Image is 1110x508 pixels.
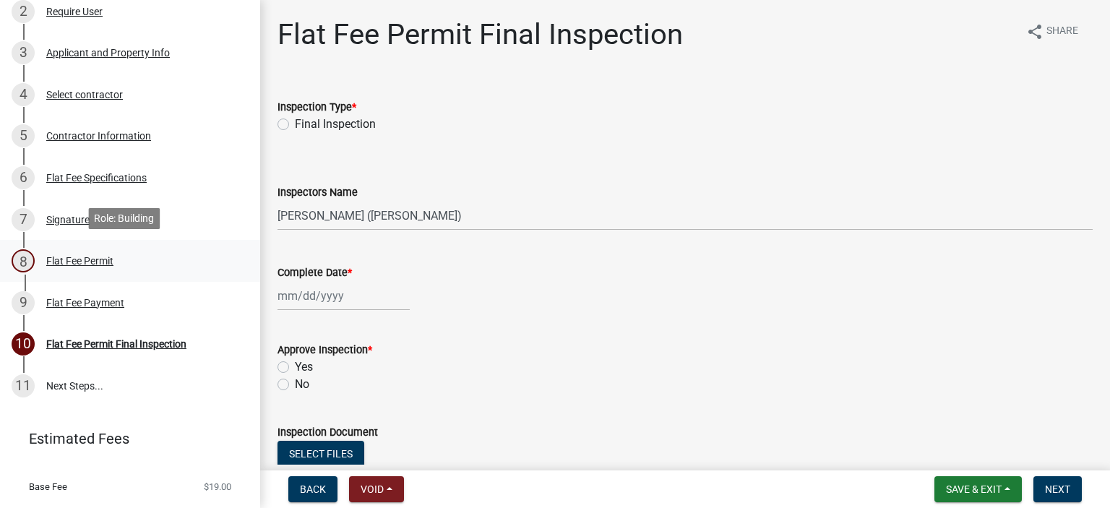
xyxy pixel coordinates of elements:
div: 7 [12,208,35,231]
div: Role: Building [88,208,160,229]
div: Select contractor [46,90,123,100]
div: Flat Fee Permit Final Inspection [46,339,186,349]
div: Flat Fee Payment [46,298,124,308]
label: Inspection Document [277,428,378,438]
label: Inspection Type [277,103,356,113]
span: Base Fee [29,482,67,491]
label: Approve Inspection [277,345,372,356]
div: 4 [12,83,35,106]
span: Next [1045,483,1070,495]
span: Void [361,483,384,495]
div: 3 [12,41,35,64]
i: share [1026,23,1044,40]
span: Share [1046,23,1078,40]
span: $19.00 [204,482,231,491]
button: Select files [277,441,364,467]
button: Void [349,476,404,502]
button: Next [1033,476,1082,502]
div: Applicant and Property Info [46,48,170,58]
h1: Flat Fee Permit Final Inspection [277,17,683,52]
div: 9 [12,291,35,314]
div: 8 [12,249,35,272]
span: Back [300,483,326,495]
span: Save & Exit [946,483,1002,495]
input: mm/dd/yyyy [277,281,410,311]
button: Save & Exit [934,476,1022,502]
div: 10 [12,332,35,356]
div: Flat Fee Permit [46,256,113,266]
div: Require User [46,7,103,17]
label: Complete Date [277,268,352,278]
div: 6 [12,166,35,189]
div: Flat Fee Specifications [46,173,147,183]
div: Signature [46,215,90,225]
button: Back [288,476,337,502]
label: No [295,376,309,393]
div: Contractor Information [46,131,151,141]
a: Estimated Fees [12,424,237,453]
label: Inspectors Name [277,188,358,198]
div: 11 [12,374,35,397]
label: Yes [295,358,313,376]
button: shareShare [1015,17,1090,46]
div: 5 [12,124,35,147]
label: Final Inspection [295,116,376,133]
